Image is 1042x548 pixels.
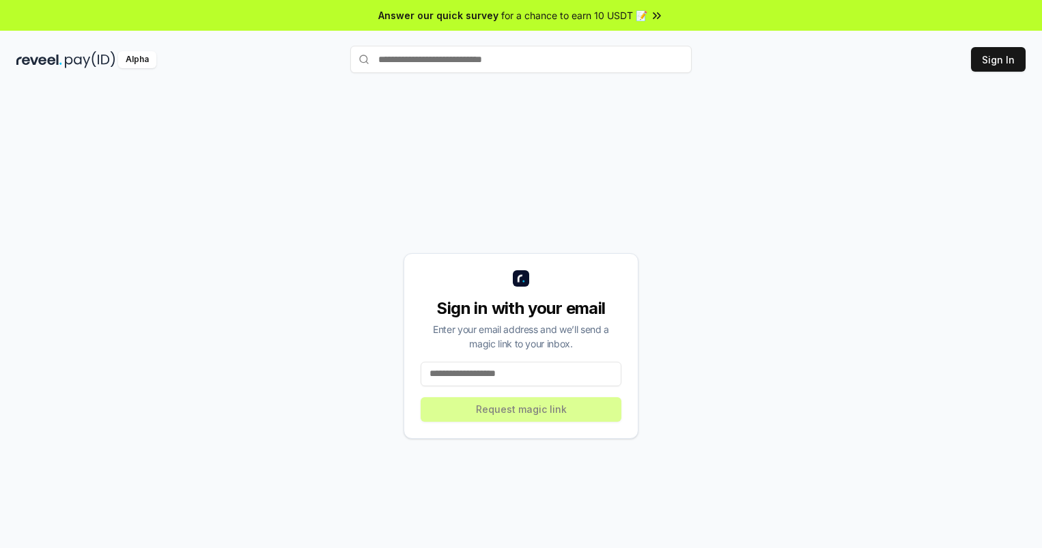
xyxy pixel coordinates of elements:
div: Alpha [118,51,156,68]
img: logo_small [513,270,529,287]
div: Enter your email address and we’ll send a magic link to your inbox. [421,322,621,351]
div: Sign in with your email [421,298,621,319]
span: Answer our quick survey [378,8,498,23]
span: for a chance to earn 10 USDT 📝 [501,8,647,23]
img: reveel_dark [16,51,62,68]
button: Sign In [971,47,1026,72]
img: pay_id [65,51,115,68]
